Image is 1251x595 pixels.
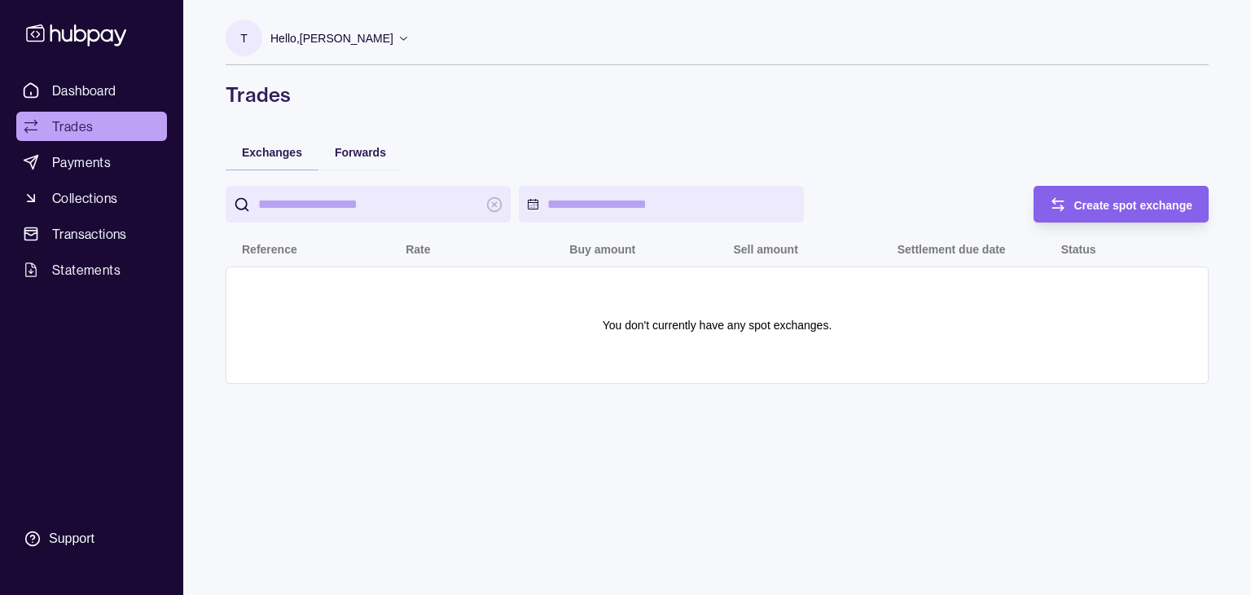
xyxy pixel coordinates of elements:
a: Payments [16,148,167,177]
div: Support [49,530,94,548]
a: Dashboard [16,76,167,105]
span: Collections [52,188,117,208]
span: Trades [52,117,93,136]
p: Settlement due date [898,243,1006,256]
p: Sell amount [733,243,797,256]
p: Rate [406,243,430,256]
a: Collections [16,183,167,213]
span: Forwards [335,146,386,159]
span: Payments [52,152,111,172]
p: You don't currently have any spot exchanges. [603,316,832,334]
a: Trades [16,112,167,141]
span: Dashboard [52,81,116,100]
span: Create spot exchange [1074,199,1193,212]
span: Statements [52,260,121,280]
p: Hello, [PERSON_NAME] [270,29,393,47]
a: Transactions [16,219,167,249]
input: search [258,186,478,223]
p: Reference [242,243,297,256]
p: Buy amount [569,243,635,256]
span: Transactions [52,224,127,244]
a: Support [16,522,167,556]
p: T [240,29,248,47]
a: Statements [16,255,167,284]
h1: Trades [226,82,1209,108]
p: Status [1061,243,1096,256]
button: Create spot exchange [1034,186,1209,223]
span: Exchanges [242,146,302,159]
